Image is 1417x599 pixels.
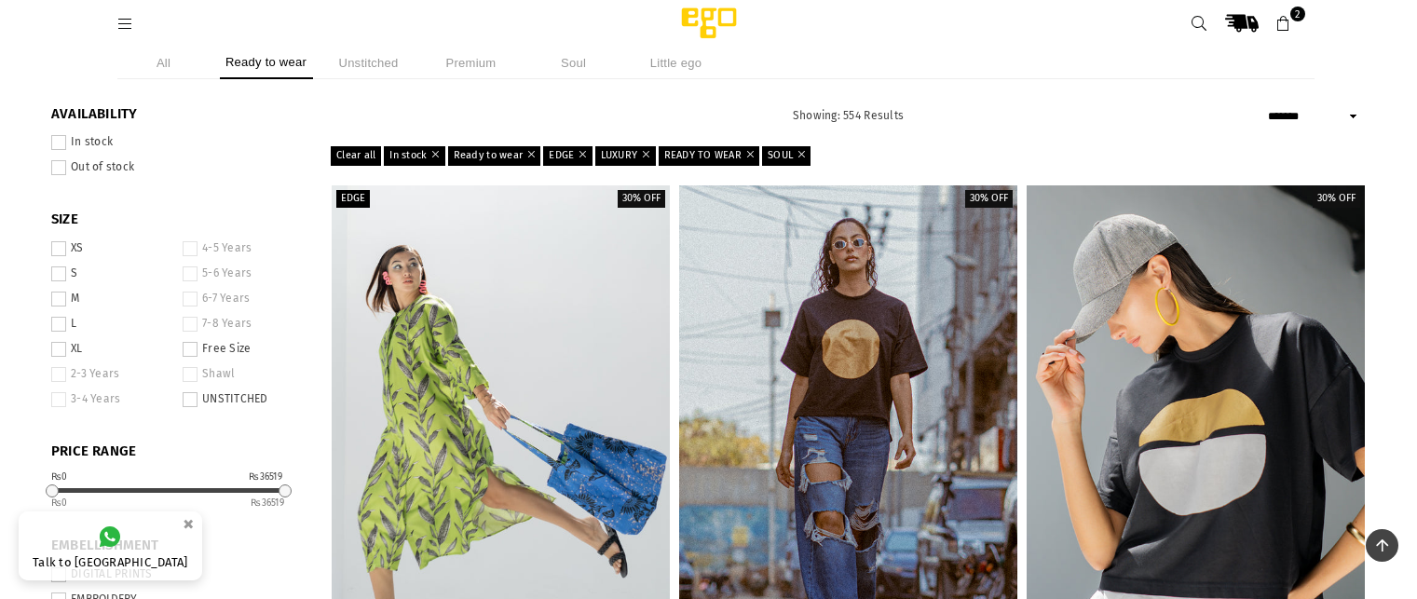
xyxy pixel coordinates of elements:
[183,241,303,256] label: 4-5 Years
[51,135,303,150] label: In stock
[183,367,303,382] label: Shawl
[249,472,282,482] div: ₨36519
[220,47,313,79] li: Ready to wear
[527,47,620,79] li: Soul
[448,146,541,165] a: Ready to wear
[630,5,788,42] img: Ego
[51,266,171,281] label: S
[1267,7,1301,40] a: 2
[659,146,760,165] a: READY TO WEAR
[51,211,303,229] span: SIZE
[183,317,303,332] label: 7-8 Years
[51,241,171,256] label: XS
[183,292,303,306] label: 6-7 Years
[793,109,904,122] span: Showing: 554 Results
[595,146,656,165] a: LUXURY
[51,342,171,357] label: XL
[51,497,68,509] ins: 0
[51,317,171,332] label: L
[331,146,381,165] a: Clear all
[51,472,68,482] div: ₨0
[384,146,444,165] a: In stock
[183,342,303,357] label: Free Size
[251,497,284,509] ins: 36519
[51,292,171,306] label: M
[336,190,370,208] label: EDGE
[109,16,143,30] a: Menu
[19,511,202,580] a: Talk to [GEOGRAPHIC_DATA]
[965,190,1013,208] label: 30% off
[543,146,592,165] a: EDGE
[183,266,303,281] label: 5-6 Years
[762,146,811,165] a: SOUL
[117,47,211,79] li: All
[51,367,171,382] label: 2-3 Years
[630,47,723,79] li: Little ego
[51,392,171,407] label: 3-4 Years
[51,160,303,175] label: Out of stock
[177,509,199,539] button: ×
[618,190,665,208] label: 30% off
[322,47,416,79] li: Unstitched
[51,442,303,461] span: PRICE RANGE
[1313,190,1360,208] label: 30% off
[51,105,303,124] span: Availability
[1183,7,1217,40] a: Search
[183,392,303,407] label: UNSTITCHED
[425,47,518,79] li: Premium
[1290,7,1305,21] span: 2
